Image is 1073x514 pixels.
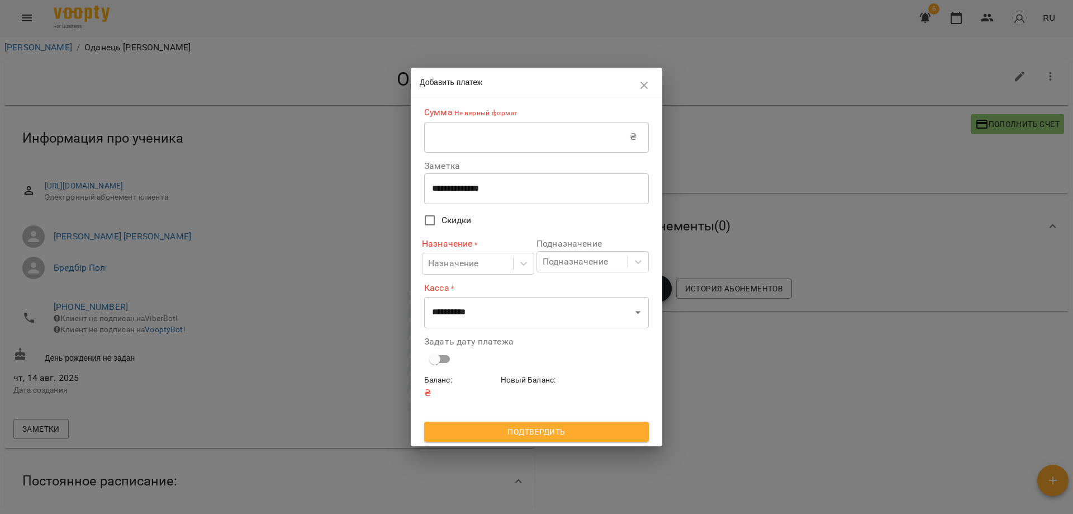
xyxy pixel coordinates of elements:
div: Назначение [428,257,478,271]
button: Подтвердить [424,422,649,442]
label: Задать дату платежа [424,337,649,346]
p: Не верный формат [453,108,518,119]
span: Скидки [441,214,472,227]
div: Подназначение [543,255,608,268]
label: Подназначение [536,239,649,248]
h6: Новый Баланс : [501,374,573,386]
p: ₴ [630,130,637,144]
label: Заметка [424,162,649,171]
label: Сумма [424,106,649,119]
span: Добавить платеж [420,78,482,87]
label: Касса [424,281,649,294]
span: Подтвердить [433,425,640,438]
h6: Баланс : [424,374,496,386]
p: ₴ [424,386,496,400]
label: Назначение [422,238,534,251]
